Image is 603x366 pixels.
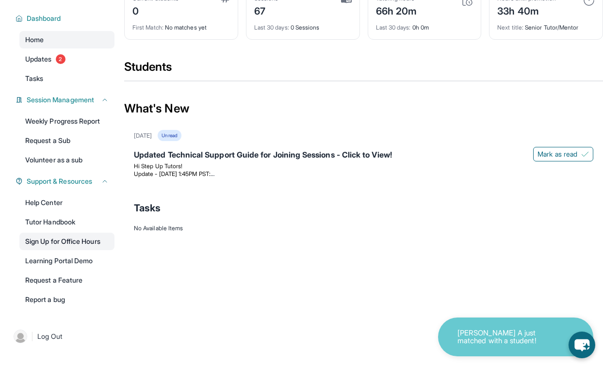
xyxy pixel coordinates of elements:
[124,87,603,130] div: What's New
[19,50,114,68] a: Updates2
[19,252,114,270] a: Learning Portal Demo
[254,2,278,18] div: 67
[14,330,27,343] img: user-img
[132,24,163,31] span: First Match :
[533,147,593,161] button: Mark as read
[134,224,593,232] div: No Available Items
[25,54,52,64] span: Updates
[19,291,114,308] a: Report a bug
[158,130,181,141] div: Unread
[134,201,161,215] span: Tasks
[19,213,114,231] a: Tutor Handbook
[19,132,114,149] a: Request a Sub
[23,176,109,186] button: Support & Resources
[19,194,114,211] a: Help Center
[25,35,44,45] span: Home
[376,2,417,18] div: 66h 20m
[376,18,473,32] div: 0h 0m
[27,176,92,186] span: Support & Resources
[19,233,114,250] a: Sign Up for Office Hours
[23,14,109,23] button: Dashboard
[19,151,114,169] a: Volunteer as a sub
[538,149,577,159] span: Mark as read
[134,132,152,140] div: [DATE]
[134,149,593,162] div: Updated Technical Support Guide for Joining Sessions - Click to View!
[10,326,114,347] a: |Log Out
[569,332,595,358] button: chat-button
[497,24,523,31] span: Next title :
[497,18,595,32] div: Senior Tutor/Mentor
[254,24,289,31] span: Last 30 days :
[27,14,61,23] span: Dashboard
[497,2,555,18] div: 33h 40m
[25,74,43,83] span: Tasks
[23,95,109,105] button: Session Management
[19,31,114,48] a: Home
[37,332,63,341] span: Log Out
[19,70,114,87] a: Tasks
[457,329,554,345] p: [PERSON_NAME] A just matched with a student!
[124,59,603,80] div: Students
[132,18,230,32] div: No matches yet
[27,95,94,105] span: Session Management
[376,24,411,31] span: Last 30 days :
[31,331,33,342] span: |
[19,112,114,130] a: Weekly Progress Report
[56,54,65,64] span: 2
[19,271,114,289] a: Request a Feature
[581,150,589,158] img: Mark as read
[134,170,214,177] span: Update - [DATE] 1:45PM PST:
[132,2,179,18] div: 0
[134,162,182,170] span: Hi Step Up Tutors!
[254,18,352,32] div: 0 Sessions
